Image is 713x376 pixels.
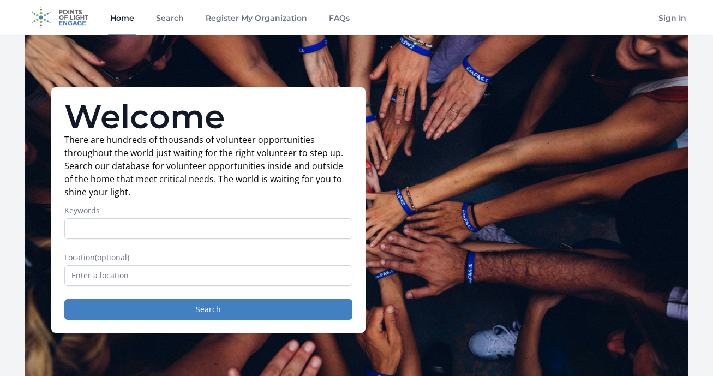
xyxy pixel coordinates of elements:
h1: Welcome [64,100,352,133]
p: There are hundreds of thousands of volunteer opportunities throughout the world just waiting for ... [64,133,352,199]
button: Search [64,299,352,320]
span: (optional) [95,252,129,262]
label: Location [64,252,352,263]
label: Keywords [64,205,352,216]
input: Enter a location [64,265,352,286]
